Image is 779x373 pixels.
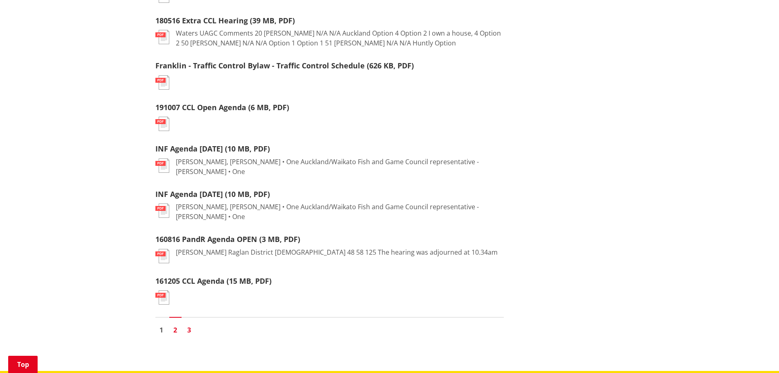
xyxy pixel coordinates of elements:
img: document-pdf.svg [155,117,169,131]
nav: Pagination [155,317,504,338]
a: INF Agenda [DATE] (10 MB, PDF) [155,144,270,154]
img: document-pdf.svg [155,75,169,90]
a: 180516 Extra CCL Hearing (39 MB, PDF) [155,16,295,25]
p: Waters UAGC Comments 20 [PERSON_NAME] N/A N/A Auckland Option 4 Option 2 I own a house, 4 Option ... [176,28,504,48]
img: document-pdf.svg [155,30,169,44]
a: Page 2 [169,324,182,336]
a: 160816 PandR Agenda OPEN (3 MB, PDF) [155,234,300,244]
a: INF Agenda [DATE] (10 MB, PDF) [155,189,270,199]
img: document-pdf.svg [155,158,169,173]
img: document-pdf.svg [155,249,169,263]
a: Franklin - Traffic Control Bylaw - Traffic Control Schedule (626 KB, PDF) [155,61,414,70]
a: Top [8,356,38,373]
img: document-pdf.svg [155,290,169,305]
p: [PERSON_NAME], [PERSON_NAME] • One Auckland/Waikato Fish and Game Council representative - [PERSO... [176,157,504,176]
a: Go to page 1 [155,324,168,336]
img: document-pdf.svg [155,203,169,218]
a: Go to page 3 [183,324,195,336]
a: 191007 CCL Open Agenda (6 MB, PDF) [155,102,289,112]
p: [PERSON_NAME], [PERSON_NAME] • One Auckland/Waikato Fish and Game Council representative - [PERSO... [176,202,504,222]
iframe: Messenger Launcher [741,339,771,368]
a: 161205 CCL Agenda (15 MB, PDF) [155,276,272,286]
p: [PERSON_NAME] Raglan District [DEMOGRAPHIC_DATA] 48 58 125 The hearing was adjourned at 10.34am [176,247,498,257]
